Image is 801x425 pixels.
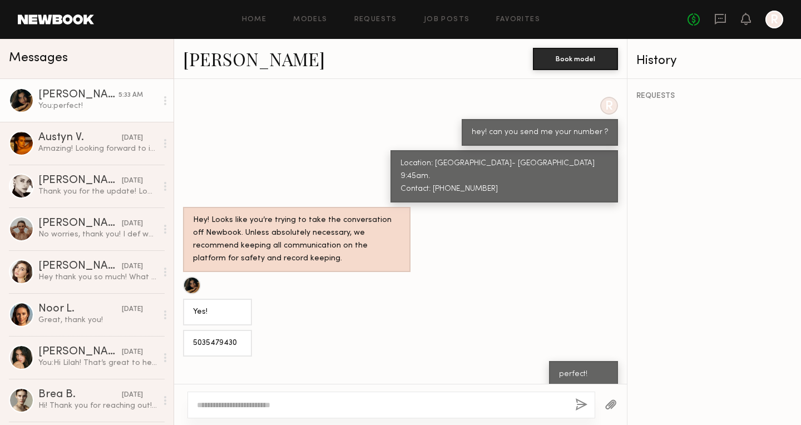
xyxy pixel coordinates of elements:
a: Job Posts [424,16,470,23]
a: R [765,11,783,28]
div: [DATE] [122,176,143,186]
button: Book model [533,48,618,70]
div: REQUESTS [636,92,792,100]
div: [DATE] [122,347,143,358]
div: Hi! Thank you for reaching out! Yes I am able to, can I have more details on the shoot? Thank you! [38,401,157,411]
div: Austyn V. [38,132,122,144]
div: hey! can you send me your number ? [472,126,608,139]
div: Yes! [193,306,242,319]
div: You: Hi Lilah! That’s great to hear! We’re currently in the process of planning our upcoming shoo... [38,358,157,368]
div: [PERSON_NAME] [38,218,122,229]
div: [PERSON_NAME] [38,175,122,186]
a: Home [242,16,267,23]
a: Requests [354,16,397,23]
a: [PERSON_NAME] [183,47,325,71]
div: 5035479430 [193,337,242,350]
div: [PERSON_NAME] [38,90,118,101]
div: [DATE] [122,133,143,144]
div: Location: [GEOGRAPHIC_DATA]- [GEOGRAPHIC_DATA] 9:45am. Contact: [PHONE_NUMBER] [400,157,608,196]
a: Book model [533,53,618,63]
div: [DATE] [122,304,143,315]
div: Hey thank you so much! What are the days and rates y’all were looking at? [38,272,157,283]
div: Hey! Looks like you’re trying to take the conversation off Newbook. Unless absolutely necessary, ... [193,214,400,265]
div: Thank you for the update! Looking forward to hear back from you [38,186,157,197]
div: 5:33 AM [118,90,143,101]
a: Models [293,16,327,23]
div: [PERSON_NAME] [38,261,122,272]
div: [DATE] [122,261,143,272]
div: Great, thank you! [38,315,157,325]
div: [DATE] [122,390,143,401]
div: You: perfect! [38,101,157,111]
div: Brea B. [38,389,122,401]
div: perfect! [559,368,608,381]
div: History [636,55,792,67]
a: Favorites [496,16,540,23]
div: Noor L. [38,304,122,315]
div: [DATE] [122,219,143,229]
div: No worries, thank you! I def would love to work with you! [38,229,157,240]
div: [PERSON_NAME] [38,347,122,358]
span: Messages [9,52,68,65]
div: Amazing! Looking forward to it :) Thank you [38,144,157,154]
